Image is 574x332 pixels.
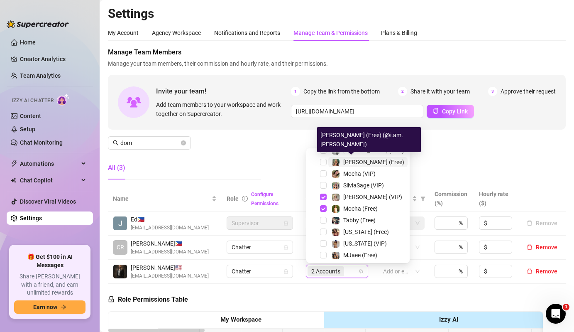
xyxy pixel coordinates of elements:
span: delete [527,268,532,274]
span: 2 Accounts [308,266,344,276]
img: Ellie (Free) [332,159,340,166]
span: [PERSON_NAME] (VIP) [343,194,402,200]
span: team [359,269,364,274]
button: Remove [523,266,561,276]
a: Setup [20,126,35,133]
span: Supervisor [232,217,288,229]
span: Select tree node [320,182,327,189]
span: Copy the link from the bottom [303,87,380,96]
span: SilviaSage (VIP) [343,182,384,189]
th: Hourly rate ($) [474,186,518,211]
span: Manage Team Members [108,47,566,57]
span: Chatter [232,265,288,278]
span: 2 [398,87,407,96]
span: info-circle [242,196,248,202]
img: MJaee (Free) [332,252,340,259]
a: Chat Monitoring [20,139,63,146]
span: Share [PERSON_NAME] with a friend, and earn unlimited rewards [14,273,85,297]
a: Settings [20,215,42,221]
span: Select tree node [320,170,327,177]
img: Ed [113,216,127,230]
iframe: Intercom live chat [546,304,566,324]
a: Content [20,113,41,119]
span: 1 [291,87,300,96]
span: Select tree node [320,205,327,212]
img: Georgia (Free) [332,229,340,236]
span: Mocha (Free) [343,205,378,212]
input: Search members [120,138,179,148]
a: Configure Permissions [251,192,278,207]
span: lock [283,221,288,226]
img: AI Chatter [57,93,70,106]
span: Share it with your team [410,87,470,96]
button: Earn nowarrow-right [14,300,85,314]
button: close-circle [181,140,186,145]
span: CR [117,243,124,252]
span: Select tree node [320,240,327,247]
span: Role [227,195,239,202]
strong: My Workspace [220,316,261,323]
span: Automations [20,157,79,170]
span: filter [420,196,425,201]
span: [EMAIL_ADDRESS][DOMAIN_NAME] [131,272,209,280]
span: 2 Accounts [311,267,340,276]
span: 🎁 Get $100 in AI Messages [14,253,85,269]
div: Notifications and Reports [214,28,280,37]
span: lock [283,269,288,274]
span: filter [419,192,427,205]
span: [US_STATE] (VIP) [343,240,387,247]
span: Add team members to your workspace and work together on Supercreator. [156,100,288,118]
th: Name [108,186,222,211]
span: Remove [536,268,557,275]
span: Remove [536,244,557,251]
button: Remove [523,218,561,228]
img: logo-BBDzfeDw.svg [7,20,69,28]
span: Chat Copilot [20,174,79,187]
span: lock [283,245,288,250]
span: Tabby (Free) [343,217,376,224]
span: 3 [488,87,497,96]
strong: Izzy AI [439,316,458,323]
span: Earn now [33,304,57,310]
span: Manage your team members, their commission and hourly rate, and their permissions. [108,59,566,68]
button: Remove [523,242,561,252]
span: [EMAIL_ADDRESS][DOMAIN_NAME] [131,224,209,232]
img: Mocha (Free) [332,205,340,213]
h2: Settings [108,6,566,22]
span: Copy Link [442,108,468,115]
div: Agency Workspace [152,28,201,37]
span: Name [113,194,210,203]
span: [EMAIL_ADDRESS][DOMAIN_NAME] [131,248,209,256]
img: SilviaSage (VIP) [332,182,340,189]
img: Ellie (VIP) [332,194,340,201]
h5: Role Permissions Table [108,295,188,305]
button: Copy Link [427,105,474,118]
span: [PERSON_NAME] 🇵🇭 [131,239,209,248]
span: Invite your team! [156,86,291,96]
span: Select tree node [320,229,327,235]
span: lock [108,296,115,302]
span: Izzy AI Chatter [12,97,54,105]
span: delete [527,244,532,250]
span: Select tree node [320,194,327,200]
a: Creator Analytics [20,52,86,66]
span: search [113,140,119,146]
div: All (3) [108,163,125,173]
span: Chatter [232,241,288,253]
span: Creator accounts [306,194,361,203]
div: Plans & Billing [381,28,417,37]
span: Select tree node [320,252,327,258]
span: [PERSON_NAME] (Free) [343,159,404,165]
span: Approve their request [501,87,556,96]
span: [PERSON_NAME] 🇺🇸 [131,263,209,272]
div: [PERSON_NAME] (Free) (@i.am.[PERSON_NAME]) [317,127,421,152]
span: Mocha (VIP) [343,170,376,177]
img: Dominique luis coronia [113,265,127,278]
th: Commission (%) [430,186,474,211]
span: copy [433,108,439,114]
span: Select tree node [320,159,327,165]
span: arrow-right [61,304,66,310]
a: Discover Viral Videos [20,198,76,205]
span: MJaee (Free) [343,252,377,258]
